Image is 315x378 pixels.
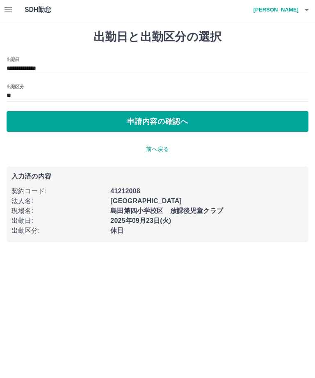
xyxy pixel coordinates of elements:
p: 出勤区分 : [11,226,105,236]
p: 現場名 : [11,206,105,216]
label: 出勤区分 [7,83,24,89]
p: 契約コード : [11,186,105,196]
b: 41212008 [110,188,140,195]
b: [GEOGRAPHIC_DATA] [110,197,182,204]
p: 出勤日 : [11,216,105,226]
b: 休日 [110,227,123,234]
b: 2025年09月23日(火) [110,217,171,224]
b: 島田第四小学校区 放課後児童クラブ [110,207,223,214]
label: 出勤日 [7,56,20,62]
p: 法人名 : [11,196,105,206]
p: 入力済の内容 [11,173,304,180]
button: 申請内容の確認へ [7,111,308,132]
h1: 出勤日と出勤区分の選択 [7,30,308,44]
p: 前へ戻る [7,145,308,153]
